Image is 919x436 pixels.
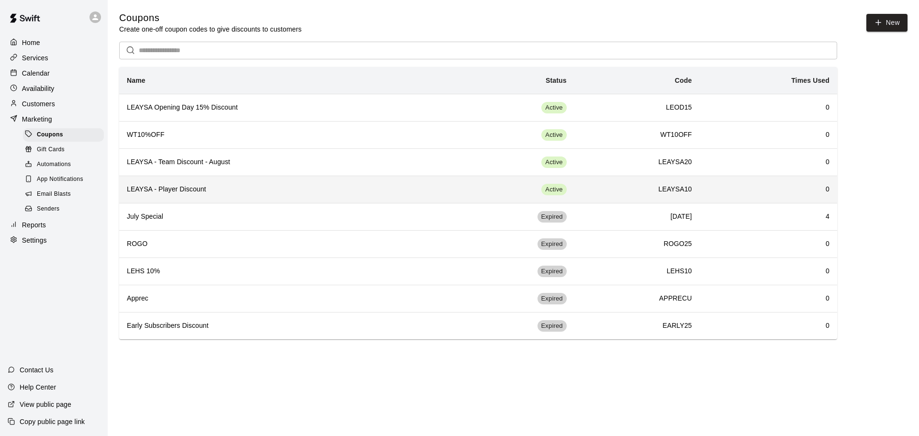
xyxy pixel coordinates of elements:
h6: Early Subscribers Discount [127,321,436,331]
a: Home [8,35,100,50]
h6: LEAYSA10 [582,184,692,195]
span: Expired [538,267,567,276]
a: Availability [8,81,100,96]
h6: ROGO [127,239,436,249]
a: Customers [8,97,100,111]
h6: LEHS 10% [127,266,436,277]
h6: 0 [707,130,829,140]
p: Marketing [22,114,52,124]
table: simple table [119,67,837,339]
b: Code [675,77,692,84]
a: Marketing [8,112,100,126]
p: Help Center [20,382,56,392]
span: Gift Cards [37,145,65,155]
b: Status [546,77,567,84]
h6: July Special [127,212,436,222]
h6: EARLY25 [582,321,692,331]
a: App Notifications [23,172,108,187]
h6: 0 [707,266,829,277]
span: Coupons [37,130,63,140]
h6: LEAYSA20 [582,157,692,168]
h6: 0 [707,293,829,304]
span: Active [541,103,566,112]
h6: LEAYSA - Player Discount [127,184,436,195]
span: Automations [37,160,71,169]
h6: [DATE] [582,212,692,222]
h6: LEAYSA Opening Day 15% Discount [127,102,436,113]
p: Services [22,53,48,63]
h6: LEAYSA - Team Discount - August [127,157,436,168]
span: Email Blasts [37,190,71,199]
h6: LEOD15 [582,102,692,113]
div: Gift Cards [23,143,104,157]
span: Senders [37,204,60,214]
p: Customers [22,99,55,109]
span: Expired [538,322,567,331]
a: Gift Cards [23,142,108,157]
p: Contact Us [20,365,54,375]
h6: 0 [707,184,829,195]
p: Home [22,38,40,47]
h5: Coupons [119,11,302,24]
a: Settings [8,233,100,247]
a: Services [8,51,100,65]
p: Calendar [22,68,50,78]
a: Coupons [23,127,108,142]
p: Settings [22,235,47,245]
h6: WT10%OFF [127,130,436,140]
p: Copy public page link [20,417,85,426]
h6: 0 [707,321,829,331]
span: Expired [538,212,567,222]
a: Automations [23,157,108,172]
h6: 0 [707,157,829,168]
h6: 0 [707,239,829,249]
a: Calendar [8,66,100,80]
span: App Notifications [37,175,83,184]
h6: WT10OFF [582,130,692,140]
p: Reports [22,220,46,230]
h6: LEHS10 [582,266,692,277]
h6: 0 [707,102,829,113]
a: Reports [8,218,100,232]
div: Email Blasts [23,188,104,201]
b: Name [127,77,146,84]
span: Active [541,158,566,167]
h6: Apprec [127,293,436,304]
h6: ROGO25 [582,239,692,249]
button: New [866,14,908,32]
h6: APPRECU [582,293,692,304]
a: Email Blasts [23,187,108,202]
h6: 4 [707,212,829,222]
span: Active [541,131,566,140]
p: Create one-off coupon codes to give discounts to customers [119,24,302,34]
div: Senders [23,202,104,216]
a: Senders [23,202,108,217]
div: Coupons [23,128,104,142]
div: Automations [23,158,104,171]
b: Times Used [791,77,829,84]
span: Active [541,185,566,194]
div: App Notifications [23,173,104,186]
span: Expired [538,240,567,249]
span: Expired [538,294,567,303]
p: Availability [22,84,55,93]
p: View public page [20,400,71,409]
